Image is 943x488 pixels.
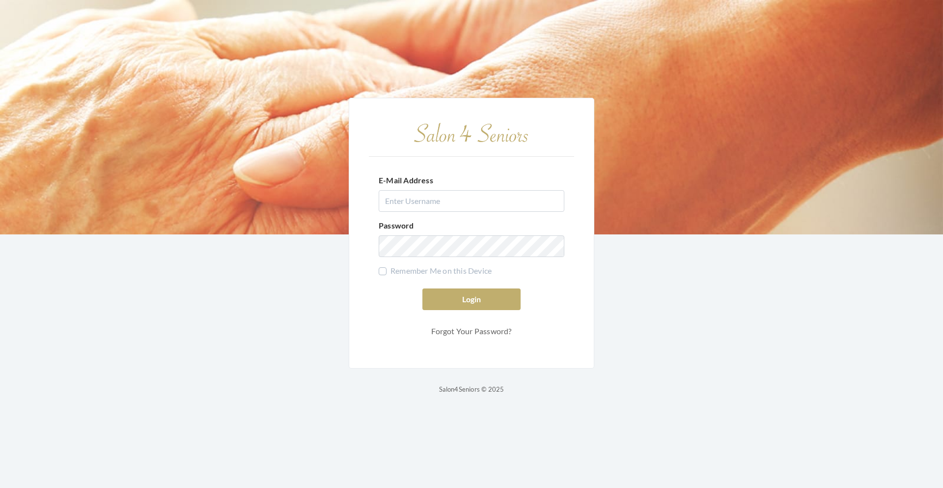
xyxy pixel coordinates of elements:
input: Enter Username [379,190,564,212]
a: Forgot Your Password? [422,322,521,341]
button: Login [422,288,521,310]
img: Salon 4 Seniors [408,118,535,148]
p: Salon4Seniors © 2025 [439,383,504,395]
label: Password [379,220,414,231]
label: E-Mail Address [379,174,433,186]
label: Remember Me on this Device [379,265,492,277]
